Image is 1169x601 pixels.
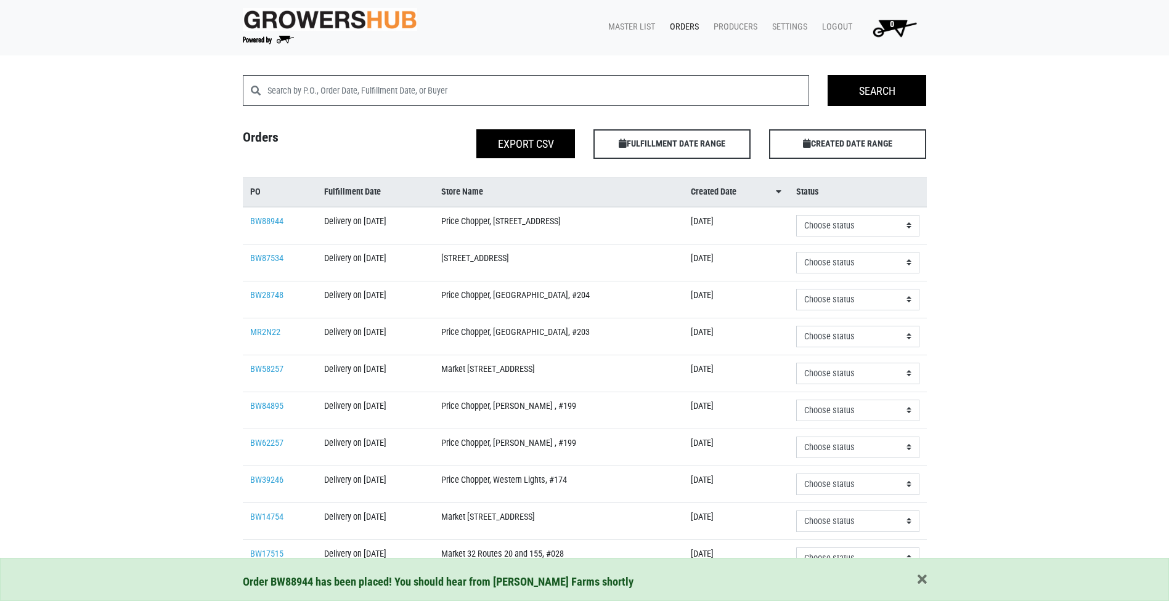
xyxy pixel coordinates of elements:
[683,392,789,429] td: [DATE]
[762,15,812,39] a: Settings
[317,244,433,281] td: Delivery on [DATE]
[250,253,283,264] a: BW87534
[683,355,789,392] td: [DATE]
[250,475,283,485] a: BW39246
[434,392,683,429] td: Price Chopper, [PERSON_NAME] , #199
[441,185,483,199] span: Store Name
[691,185,781,199] a: Created Date
[250,327,280,337] a: MR2N22
[250,290,283,300] a: BW28748
[683,281,789,318] td: [DATE]
[317,502,433,539] td: Delivery on [DATE]
[476,129,575,158] button: Export CSV
[317,281,433,318] td: Delivery on [DATE]
[434,502,683,539] td: Market [STREET_ADDRESS]
[317,207,433,244] td: Delivery on [DATE]
[683,207,789,244] td: [DATE]
[434,466,683,502] td: Price Chopper, Western Lights, #174
[243,573,927,591] div: Order BW88944 has been placed! You should hear from [PERSON_NAME] Farms shortly
[243,36,294,44] img: Powered by Big Wheelbarrow
[593,129,751,159] span: FULFILLMENT DATE RANGE
[434,207,683,244] td: Price Chopper, [STREET_ADDRESS]
[683,502,789,539] td: [DATE]
[796,185,919,199] a: Status
[234,129,409,154] h4: Orders
[441,185,676,199] a: Store Name
[250,364,283,374] a: BW58257
[434,429,683,466] td: Price Chopper, [PERSON_NAME] , #199
[267,75,810,106] input: Search by P.O., Order Date, Fulfillment Date, or Buyer
[243,8,418,31] img: original-fc7597fdc6adbb9d0e2ae620e786d1a2.jpg
[434,539,683,576] td: Market 32 Routes 20 and 155, #028
[317,392,433,429] td: Delivery on [DATE]
[250,438,283,448] a: BW62257
[324,185,381,199] span: Fulfillment Date
[317,429,433,466] td: Delivery on [DATE]
[683,466,789,502] td: [DATE]
[434,318,683,355] td: Price Chopper, [GEOGRAPHIC_DATA], #203
[317,466,433,502] td: Delivery on [DATE]
[691,185,736,199] span: Created Date
[683,429,789,466] td: [DATE]
[250,549,283,559] a: BW17515
[324,185,426,199] a: Fulfillment Date
[434,355,683,392] td: Market [STREET_ADDRESS]
[317,318,433,355] td: Delivery on [DATE]
[683,539,789,576] td: [DATE]
[867,15,922,40] img: Cart
[857,15,927,40] a: 0
[317,355,433,392] td: Delivery on [DATE]
[769,129,926,159] span: CREATED DATE RANGE
[812,15,857,39] a: Logout
[683,244,789,281] td: [DATE]
[683,318,789,355] td: [DATE]
[434,244,683,281] td: [STREET_ADDRESS]
[890,19,894,30] span: 0
[660,15,704,39] a: Orders
[796,185,819,199] span: Status
[250,185,310,199] a: PO
[250,216,283,227] a: BW88944
[250,401,283,411] a: BW84895
[250,185,261,199] span: PO
[250,512,283,522] a: BW14754
[598,15,660,39] a: Master List
[704,15,762,39] a: Producers
[828,75,926,106] input: Search
[317,539,433,576] td: Delivery on [DATE]
[434,281,683,318] td: Price Chopper, [GEOGRAPHIC_DATA], #204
